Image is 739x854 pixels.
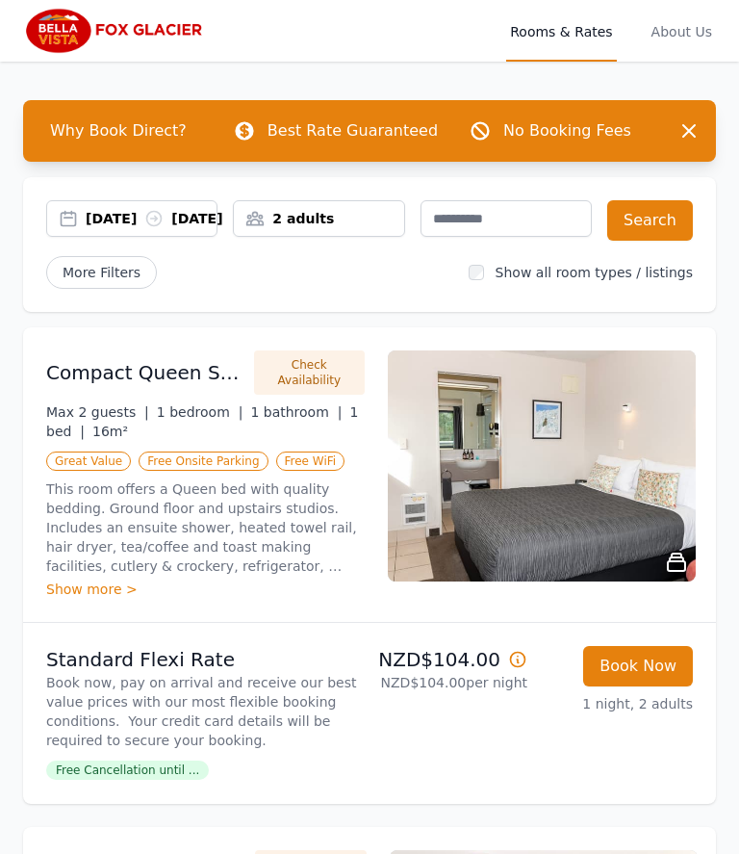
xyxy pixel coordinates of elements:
[543,694,693,713] p: 1 night, 2 adults
[23,8,208,54] img: Bella Vista Fox Glacier
[46,580,365,599] div: Show more >
[234,209,403,228] div: 2 adults
[35,112,202,150] span: Why Book Direct?
[250,404,342,420] span: 1 bathroom |
[268,119,438,142] p: Best Rate Guaranteed
[139,452,268,471] span: Free Onsite Parking
[46,256,157,289] span: More Filters
[46,404,149,420] span: Max 2 guests |
[46,452,131,471] span: Great Value
[46,761,209,780] span: Free Cancellation until ...
[46,673,362,750] p: Book now, pay on arrival and receive our best value prices with our most flexible booking conditi...
[92,424,128,439] span: 16m²
[503,119,631,142] p: No Booking Fees
[276,452,345,471] span: Free WiFi
[157,404,243,420] span: 1 bedroom |
[583,646,693,686] button: Book Now
[46,479,365,576] p: This room offers a Queen bed with quality bedding. Ground floor and upstairs studios. Includes an...
[377,646,527,673] p: NZD$104.00
[86,209,217,228] div: [DATE] [DATE]
[607,200,693,241] button: Search
[46,646,362,673] p: Standard Flexi Rate
[496,265,693,280] label: Show all room types / listings
[377,673,527,692] p: NZD$104.00 per night
[46,359,242,386] h3: Compact Queen Studio
[254,350,365,395] button: Check Availability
